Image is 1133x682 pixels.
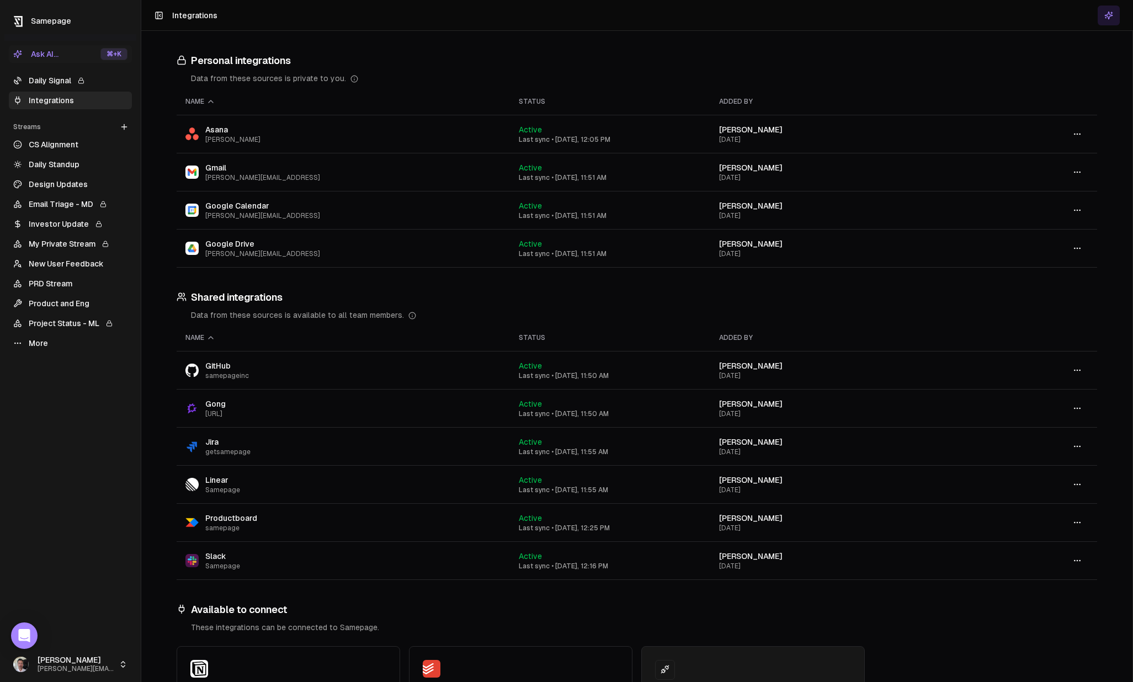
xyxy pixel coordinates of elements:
[191,310,1097,321] div: Data from these sources is available to all team members.
[719,249,968,258] div: [DATE]
[205,398,226,409] span: Gong
[519,163,542,172] span: Active
[9,136,132,153] a: CS Alignment
[519,239,542,248] span: Active
[205,436,251,447] span: Jira
[9,315,132,332] a: Project Status - ML
[185,478,199,491] img: Linear
[205,371,249,380] span: samepageinc
[719,514,783,523] span: [PERSON_NAME]
[519,514,542,523] span: Active
[185,402,199,415] img: Gong
[205,211,320,220] span: [PERSON_NAME][EMAIL_ADDRESS]
[719,361,783,370] span: [PERSON_NAME]
[9,156,132,173] a: Daily Standup
[9,92,132,109] a: Integrations
[519,333,701,342] div: Status
[177,290,1097,305] h3: Shared integrations
[719,163,783,172] span: [PERSON_NAME]
[519,371,701,380] div: Last sync • [DATE], 11:50 AM
[719,333,968,342] div: Added by
[9,215,132,233] a: Investor Update
[519,201,542,210] span: Active
[719,399,783,408] span: [PERSON_NAME]
[205,524,257,532] span: samepage
[9,255,132,273] a: New User Feedback
[719,486,968,494] div: [DATE]
[100,48,127,60] div: ⌘ +K
[519,409,701,418] div: Last sync • [DATE], 11:50 AM
[185,97,501,106] div: Name
[185,554,199,567] img: Slack
[185,204,199,217] img: Google Calendar
[205,249,320,258] span: [PERSON_NAME][EMAIL_ADDRESS]
[177,602,1097,617] h3: Available to connect
[205,238,320,249] span: Google Drive
[185,166,199,179] img: Gmail
[205,409,226,418] span: [URL]
[519,524,701,532] div: Last sync • [DATE], 12:25 PM
[719,447,968,456] div: [DATE]
[9,175,132,193] a: Design Updates
[519,211,701,220] div: Last sync • [DATE], 11:51 AM
[191,73,1097,84] div: Data from these sources is private to you.
[719,97,968,106] div: Added by
[205,562,240,571] span: Samepage
[9,334,132,352] a: More
[185,364,199,376] img: GitHub
[205,173,320,182] span: [PERSON_NAME][EMAIL_ADDRESS]
[9,118,132,136] div: Streams
[205,475,240,486] span: Linear
[9,235,132,253] a: My Private Stream
[205,124,260,135] span: Asana
[519,399,542,408] span: Active
[13,657,29,672] img: _image
[719,211,968,220] div: [DATE]
[719,125,783,134] span: [PERSON_NAME]
[205,447,251,456] span: getsamepage
[38,656,114,665] span: [PERSON_NAME]
[519,249,701,258] div: Last sync • [DATE], 11:51 AM
[719,173,968,182] div: [DATE]
[519,476,542,484] span: Active
[719,201,783,210] span: [PERSON_NAME]
[719,524,968,532] div: [DATE]
[719,476,783,484] span: [PERSON_NAME]
[177,53,1097,68] h3: Personal integrations
[719,552,783,561] span: [PERSON_NAME]
[185,516,199,529] img: Productboard
[519,135,701,144] div: Last sync • [DATE], 12:05 PM
[9,195,132,213] a: Email Triage - MD
[205,513,257,524] span: Productboard
[519,552,542,561] span: Active
[190,660,208,678] img: Notion
[185,242,199,255] img: Google Drive
[31,17,71,25] span: Samepage
[519,447,701,456] div: Last sync • [DATE], 11:55 AM
[719,371,968,380] div: [DATE]
[519,125,542,134] span: Active
[13,49,58,60] div: Ask AI...
[205,162,320,173] span: Gmail
[719,409,968,418] div: [DATE]
[9,295,132,312] a: Product and Eng
[519,438,542,446] span: Active
[172,10,217,21] h1: Integrations
[205,135,260,144] span: [PERSON_NAME]
[205,200,320,211] span: Google Calendar
[519,486,701,494] div: Last sync • [DATE], 11:55 AM
[185,127,199,140] img: Asana
[38,665,114,673] span: [PERSON_NAME][EMAIL_ADDRESS]
[9,651,132,678] button: [PERSON_NAME][PERSON_NAME][EMAIL_ADDRESS]
[719,562,968,571] div: [DATE]
[519,361,542,370] span: Active
[9,45,132,63] button: Ask AI...⌘+K
[9,72,132,89] a: Daily Signal
[185,440,199,453] img: Jira
[191,622,1097,633] div: These integrations can be connected to Samepage.
[205,486,240,494] span: Samepage
[11,622,38,649] div: Open Intercom Messenger
[719,239,783,248] span: [PERSON_NAME]
[519,562,701,571] div: Last sync • [DATE], 12:16 PM
[185,333,501,342] div: Name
